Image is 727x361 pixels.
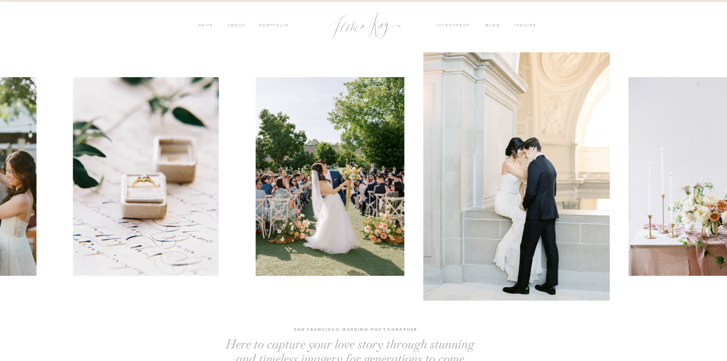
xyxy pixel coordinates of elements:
a: blog [485,23,505,29]
a: HOME [198,23,214,29]
a: investment [436,23,474,29]
img: A couple sharing a celebratory kiss during their wedding ceremony recessional at Solage Napa Vall... [256,77,405,276]
a: PORTFOLIO [258,23,289,29]
img: A close-up of a sleek modern wedding ring displayed in a velvet ring box, elegantly placed on top... [73,77,219,276]
a: inquire [514,23,540,29]
img: A romantic moment of a couple sitting on the ledge inside San Francisco City Hall, sharing an int... [423,52,610,301]
h1: San Francisco wedding photographer [264,326,448,334]
a: ABOUT [226,23,245,29]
